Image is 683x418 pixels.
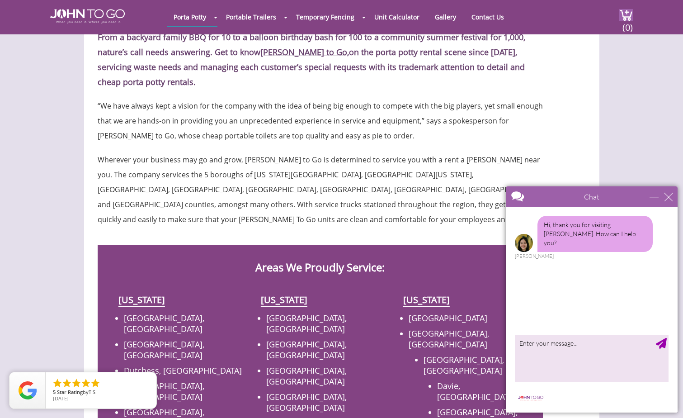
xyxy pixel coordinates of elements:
[118,294,165,306] a: [US_STATE]
[424,354,504,376] a: [GEOGRAPHIC_DATA], [GEOGRAPHIC_DATA]
[53,389,149,396] span: by
[124,365,242,376] a: Dutchess, [GEOGRAPHIC_DATA]
[403,294,450,306] a: [US_STATE]
[289,8,361,26] a: Temporary Fencing
[57,389,83,395] span: Star Rating
[266,365,347,387] a: [GEOGRAPHIC_DATA], [GEOGRAPHIC_DATA]
[219,8,283,26] a: Portable Trailers
[113,245,527,273] h2: Areas We Proudly Service:
[98,30,543,90] p: From a backyard family BBQ for 10 to a balloon birthday bash for 100 to a community summer festiv...
[71,378,82,389] li: 
[266,313,347,334] a: [GEOGRAPHIC_DATA], [GEOGRAPHIC_DATA]
[428,8,463,26] a: Gallery
[53,395,69,402] span: [DATE]
[260,47,349,57] a: [PERSON_NAME] to Go,
[409,328,489,350] a: [GEOGRAPHIC_DATA], [GEOGRAPHIC_DATA]
[124,313,204,334] a: [GEOGRAPHIC_DATA], [GEOGRAPHIC_DATA]
[266,339,347,361] a: [GEOGRAPHIC_DATA], [GEOGRAPHIC_DATA]
[52,378,63,389] li: 
[261,294,307,306] a: [US_STATE]
[90,378,101,389] li: 
[622,14,633,33] span: (0)
[124,380,204,402] a: [GEOGRAPHIC_DATA], [GEOGRAPHIC_DATA]
[89,389,95,395] span: T S
[437,380,516,402] a: Davie, [GEOGRAPHIC_DATA]
[266,391,347,413] a: [GEOGRAPHIC_DATA], [GEOGRAPHIC_DATA]
[19,381,37,399] img: Review Rating
[367,8,426,26] a: Unit Calculator
[465,8,511,26] a: Contact Us
[80,378,91,389] li: 
[167,8,213,26] a: Porta Potty
[53,389,56,395] span: 5
[61,378,72,389] li: 
[98,94,543,143] p: “We have always kept a vision for the company with the idea of being big enough to compete with t...
[98,148,543,227] p: Wherever your business may go and grow, [PERSON_NAME] to Go is determined to service you with a r...
[500,181,683,418] iframe: Live Chat Box
[619,9,633,21] img: cart a
[124,339,204,361] a: [GEOGRAPHIC_DATA], [GEOGRAPHIC_DATA]
[409,313,487,323] a: [GEOGRAPHIC_DATA]
[50,9,125,24] img: JOHN to go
